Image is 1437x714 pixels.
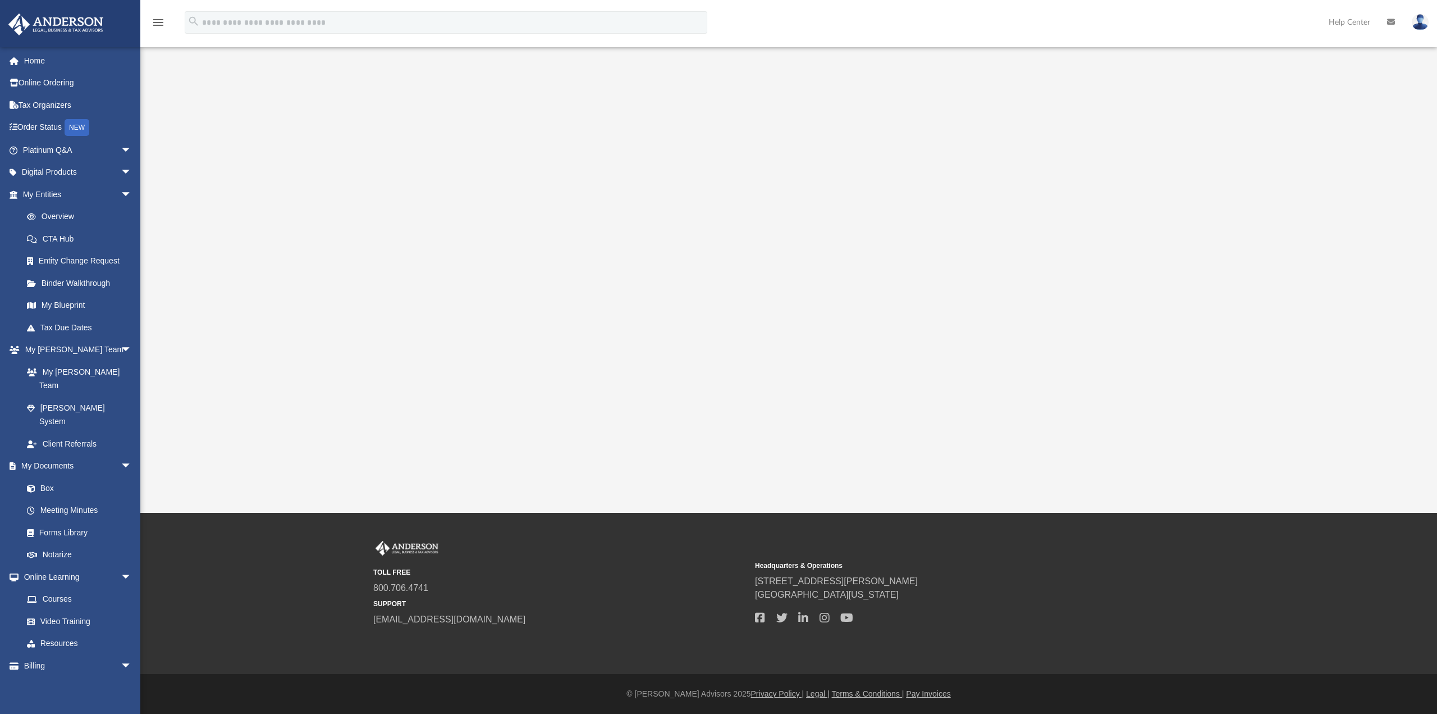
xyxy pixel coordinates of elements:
img: User Pic [1412,14,1429,30]
small: SUPPORT [373,599,747,609]
a: My [PERSON_NAME] Team [16,361,138,397]
small: TOLL FREE [373,567,747,577]
a: My Blueprint [16,294,143,317]
small: Headquarters & Operations [755,561,1129,571]
a: Billingarrow_drop_down [8,654,149,677]
a: Forms Library [16,521,138,544]
span: arrow_drop_down [121,183,143,206]
a: Entity Change Request [16,250,149,272]
div: NEW [65,119,89,136]
a: Binder Walkthrough [16,272,149,294]
span: arrow_drop_down [121,654,143,677]
i: menu [152,16,165,29]
a: Client Referrals [16,433,143,455]
img: Anderson Advisors Platinum Portal [5,13,107,35]
span: arrow_drop_down [121,566,143,589]
a: 800.706.4741 [373,583,428,593]
a: Legal | [806,689,830,698]
span: arrow_drop_down [121,161,143,184]
a: Terms & Conditions | [832,689,904,698]
a: menu [152,21,165,29]
a: [GEOGRAPHIC_DATA][US_STATE] [755,590,899,599]
img: Anderson Advisors Platinum Portal [373,541,441,556]
a: Home [8,49,149,72]
a: My Entitiesarrow_drop_down [8,183,149,206]
a: Notarize [16,544,143,566]
div: © [PERSON_NAME] Advisors 2025 [140,688,1437,700]
a: Privacy Policy | [751,689,804,698]
a: Video Training [16,610,138,633]
a: Pay Invoices [906,689,950,698]
a: Platinum Q&Aarrow_drop_down [8,139,149,161]
a: Online Learningarrow_drop_down [8,566,143,588]
a: Meeting Minutes [16,499,143,522]
span: arrow_drop_down [121,339,143,362]
a: Tax Organizers [8,94,149,116]
a: [PERSON_NAME] System [16,397,143,433]
a: Order StatusNEW [8,116,149,139]
a: Digital Productsarrow_drop_down [8,161,149,184]
span: arrow_drop_down [121,139,143,162]
a: Tax Due Dates [16,316,149,339]
a: Overview [16,206,149,228]
a: CTA Hub [16,228,149,250]
a: My [PERSON_NAME] Teamarrow_drop_down [8,339,143,361]
a: Courses [16,588,143,611]
a: Resources [16,633,143,655]
a: Online Ordering [8,72,149,94]
a: Box [16,477,138,499]
a: My Documentsarrow_drop_down [8,455,143,477]
span: arrow_drop_down [121,455,143,478]
i: search [187,15,200,28]
a: [EMAIL_ADDRESS][DOMAIN_NAME] [373,615,525,624]
a: [STREET_ADDRESS][PERSON_NAME] [755,576,918,586]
